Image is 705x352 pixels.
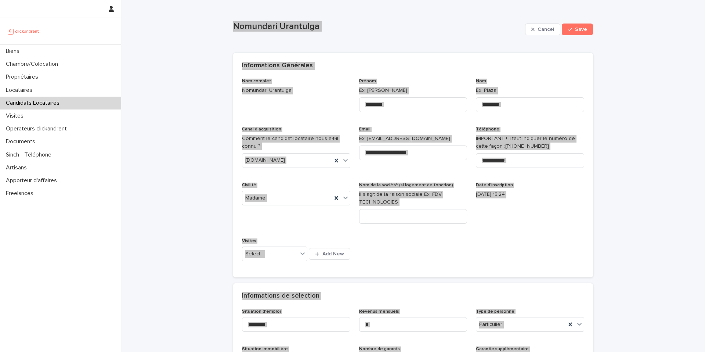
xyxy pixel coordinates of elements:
span: Visites [242,239,256,243]
span: Canal d'acquisition [242,127,281,132]
span: Garantie supplémentaire [476,347,529,351]
p: Ex: [PERSON_NAME] [359,87,467,94]
ringoverc2c-84e06f14122c: Call with Ringover [505,144,549,149]
p: Propriétaires [3,73,44,80]
p: Documents [3,138,41,145]
p: Chambre/Colocation [3,61,64,68]
p: [DATE] 15:24 [476,191,584,198]
span: Nom [476,79,486,83]
p: Locataires [3,87,38,94]
span: Civilité [242,183,256,187]
p: Comment le candidat locataire nous a-t-il connu ? [242,135,350,150]
span: Date d'inscription [476,183,513,187]
span: Situation d'emploi [242,309,281,314]
p: Apporteur d'affaires [3,177,63,184]
span: Téléphone [476,127,499,132]
span: Cancel [538,27,554,32]
p: Nomundari Urantulga [233,21,522,32]
p: Il s'agit de la raison sociale Ex: FDV TECHNOLOGIES [359,191,467,206]
ringoverc2c-number-84e06f14122c: [PHONE_NUMBER] [505,144,549,149]
p: Candidats Locataires [3,100,65,107]
div: Select... [245,250,264,258]
span: Save [575,27,587,32]
p: Freelances [3,190,39,197]
span: Madame [245,194,265,202]
button: Cancel [525,24,560,35]
span: Revenus mensuels [359,309,399,314]
span: Nombre de garants [359,347,400,351]
span: Particulier [479,321,502,328]
span: Prénom [359,79,376,83]
p: Sinch - Téléphone [3,151,57,158]
button: Add New [309,248,350,260]
p: Ex: [EMAIL_ADDRESS][DOMAIN_NAME] [359,135,467,143]
h2: Informations Générales [242,62,313,70]
p: Visites [3,112,29,119]
p: Biens [3,48,25,55]
span: Nom complet [242,79,271,83]
span: Add New [322,251,344,256]
p: Artisans [3,164,33,171]
button: Save [562,24,593,35]
h2: Informations de sélection [242,292,319,300]
p: Ex: Plaza [476,87,584,94]
span: Situation immobilière [242,347,288,351]
p: Nomundari Urantulga [242,87,350,94]
span: Nom de la société (si logement de fonction) [359,183,453,187]
img: UCB0brd3T0yccxBKYDjQ [6,24,41,39]
p: Operateurs clickandrent [3,125,73,132]
span: Email [359,127,370,132]
span: [DOMAIN_NAME] [245,157,285,164]
span: Type de personne [476,309,514,314]
ringover-84e06f14122c: IMPORTANT ! Il faut indiquer le numéro de cette façon : [476,136,575,149]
